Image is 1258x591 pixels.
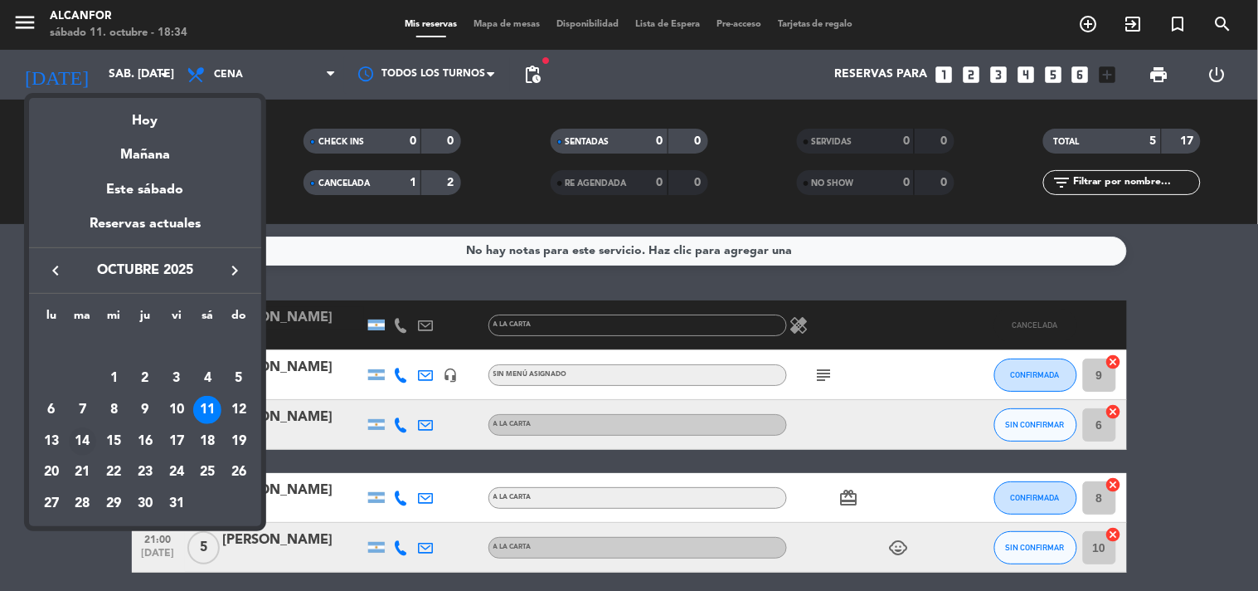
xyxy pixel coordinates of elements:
[161,306,192,332] th: viernes
[100,396,128,424] div: 8
[223,306,255,332] th: domingo
[36,394,67,426] td: 6 de octubre de 2025
[98,363,129,394] td: 1 de octubre de 2025
[225,427,253,456] div: 19
[129,306,161,332] th: jueves
[131,458,159,486] div: 23
[67,426,99,457] td: 14 de octubre de 2025
[129,488,161,520] td: 30 de octubre de 2025
[225,364,253,393] div: 5
[69,458,97,486] div: 21
[225,458,253,486] div: 26
[100,427,128,456] div: 15
[98,306,129,332] th: miércoles
[36,426,67,457] td: 13 de octubre de 2025
[192,426,224,457] td: 18 de octubre de 2025
[69,396,97,424] div: 7
[36,306,67,332] th: lunes
[193,364,221,393] div: 4
[163,396,191,424] div: 10
[161,394,192,426] td: 10 de octubre de 2025
[46,261,66,281] i: keyboard_arrow_left
[37,396,66,424] div: 6
[37,427,66,456] div: 13
[163,364,191,393] div: 3
[67,457,99,488] td: 21 de octubre de 2025
[69,427,97,456] div: 14
[131,427,159,456] div: 16
[161,363,192,394] td: 3 de octubre de 2025
[193,396,221,424] div: 11
[131,490,159,518] div: 30
[100,490,128,518] div: 29
[163,458,191,486] div: 24
[98,457,129,488] td: 22 de octubre de 2025
[223,363,255,394] td: 5 de octubre de 2025
[69,490,97,518] div: 28
[29,98,261,132] div: Hoy
[67,488,99,520] td: 28 de octubre de 2025
[29,213,261,247] div: Reservas actuales
[129,363,161,394] td: 2 de octubre de 2025
[129,457,161,488] td: 23 de octubre de 2025
[131,396,159,424] div: 9
[192,394,224,426] td: 11 de octubre de 2025
[192,363,224,394] td: 4 de octubre de 2025
[29,167,261,213] div: Este sábado
[131,364,159,393] div: 2
[193,458,221,486] div: 25
[192,457,224,488] td: 25 de octubre de 2025
[100,364,128,393] div: 1
[129,394,161,426] td: 9 de octubre de 2025
[98,426,129,457] td: 15 de octubre de 2025
[70,260,220,281] span: octubre 2025
[29,132,261,166] div: Mañana
[192,306,224,332] th: sábado
[220,260,250,281] button: keyboard_arrow_right
[37,458,66,486] div: 20
[100,458,128,486] div: 22
[163,427,191,456] div: 17
[67,306,99,332] th: martes
[225,261,245,281] i: keyboard_arrow_right
[161,426,192,457] td: 17 de octubre de 2025
[98,488,129,520] td: 29 de octubre de 2025
[67,394,99,426] td: 7 de octubre de 2025
[98,394,129,426] td: 8 de octubre de 2025
[225,396,253,424] div: 12
[223,394,255,426] td: 12 de octubre de 2025
[193,427,221,456] div: 18
[223,426,255,457] td: 19 de octubre de 2025
[36,488,67,520] td: 27 de octubre de 2025
[41,260,70,281] button: keyboard_arrow_left
[37,490,66,518] div: 27
[36,457,67,488] td: 20 de octubre de 2025
[161,457,192,488] td: 24 de octubre de 2025
[223,457,255,488] td: 26 de octubre de 2025
[161,488,192,520] td: 31 de octubre de 2025
[129,426,161,457] td: 16 de octubre de 2025
[36,332,255,364] td: OCT.
[163,490,191,518] div: 31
